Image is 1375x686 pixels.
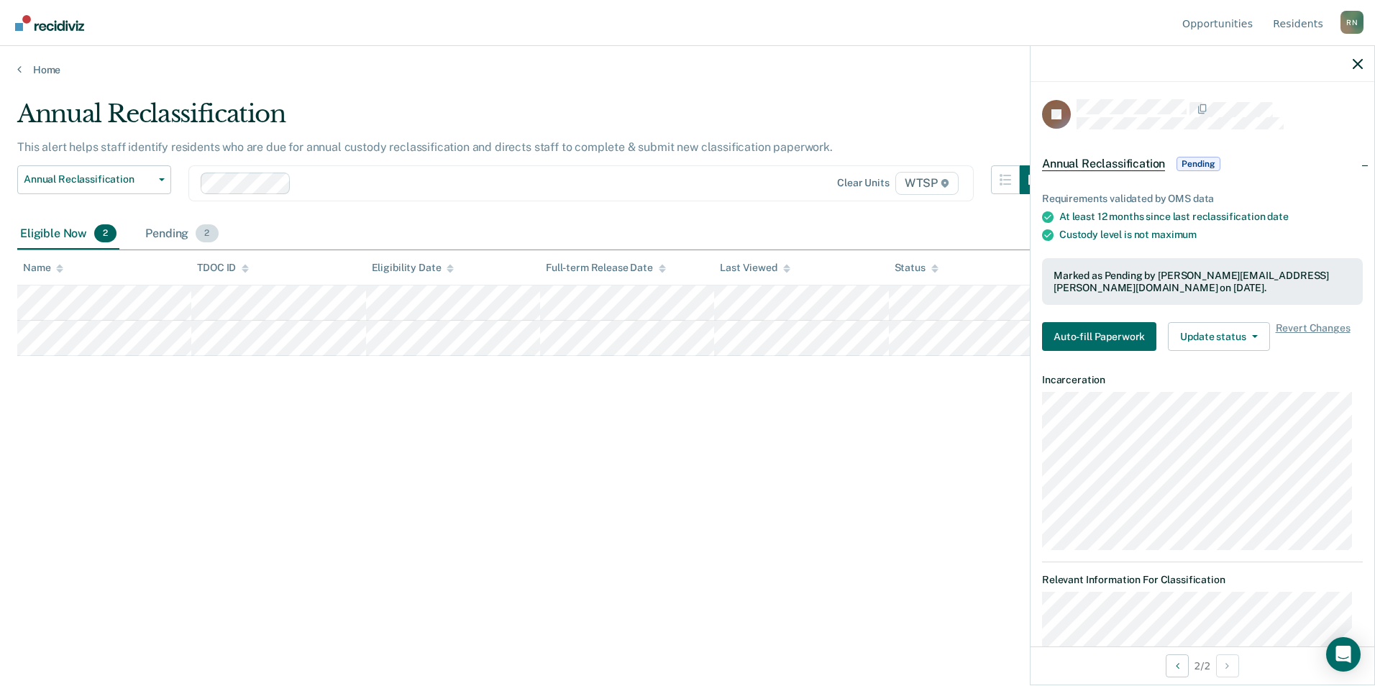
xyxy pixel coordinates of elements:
div: Custody level is not [1059,229,1363,241]
span: 2 [94,224,117,243]
div: Annual Reclassification [17,99,1049,140]
button: Next Opportunity [1216,654,1239,677]
button: Profile dropdown button [1340,11,1363,34]
button: Auto-fill Paperwork [1042,322,1156,351]
div: R N [1340,11,1363,34]
span: WTSP [895,172,959,195]
div: At least 12 months since last reclassification [1059,211,1363,223]
div: Status [895,262,938,274]
div: Marked as Pending by [PERSON_NAME][EMAIL_ADDRESS][PERSON_NAME][DOMAIN_NAME] on [DATE]. [1054,270,1351,294]
img: Recidiviz [15,15,84,31]
a: Home [17,63,1358,76]
div: Last Viewed [720,262,790,274]
a: Navigate to form link [1042,322,1162,351]
div: TDOC ID [197,262,249,274]
p: This alert helps staff identify residents who are due for annual custody reclassification and dir... [17,140,833,154]
div: Open Intercom Messenger [1326,637,1361,672]
button: Previous Opportunity [1166,654,1189,677]
div: Eligibility Date [372,262,454,274]
div: 2 / 2 [1031,646,1374,685]
dt: Relevant Information For Classification [1042,574,1363,586]
span: Annual Reclassification [24,173,153,186]
span: maximum [1151,229,1197,240]
div: Clear units [837,177,890,189]
div: Eligible Now [17,219,119,250]
span: Annual Reclassification [1042,157,1165,171]
button: Update status [1168,322,1269,351]
dt: Incarceration [1042,374,1363,386]
span: date [1267,211,1288,222]
div: Pending [142,219,221,250]
span: Pending [1177,157,1220,171]
span: Revert Changes [1276,322,1351,351]
div: Requirements validated by OMS data [1042,193,1363,205]
span: 2 [196,224,218,243]
div: Name [23,262,63,274]
div: Full-term Release Date [546,262,666,274]
div: Annual ReclassificationPending [1031,141,1374,187]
